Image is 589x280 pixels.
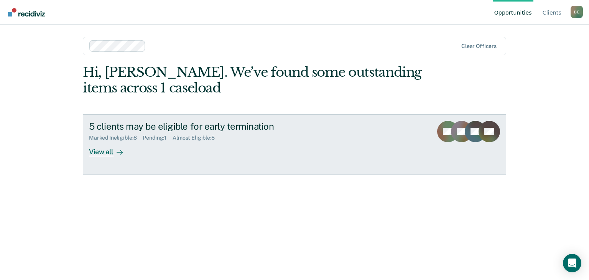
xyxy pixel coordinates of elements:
[8,8,45,16] img: Recidiviz
[143,135,173,141] div: Pending : 1
[173,135,221,141] div: Almost Eligible : 5
[89,121,358,132] div: 5 clients may be eligible for early termination
[89,141,132,156] div: View all
[571,6,583,18] button: Profile dropdown button
[89,135,143,141] div: Marked Ineligible : 8
[83,114,506,175] a: 5 clients may be eligible for early terminationMarked Ineligible:8Pending:1Almost Eligible:5View all
[83,64,421,96] div: Hi, [PERSON_NAME]. We’ve found some outstanding items across 1 caseload
[571,6,583,18] div: B E
[461,43,497,49] div: Clear officers
[563,254,581,272] div: Open Intercom Messenger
